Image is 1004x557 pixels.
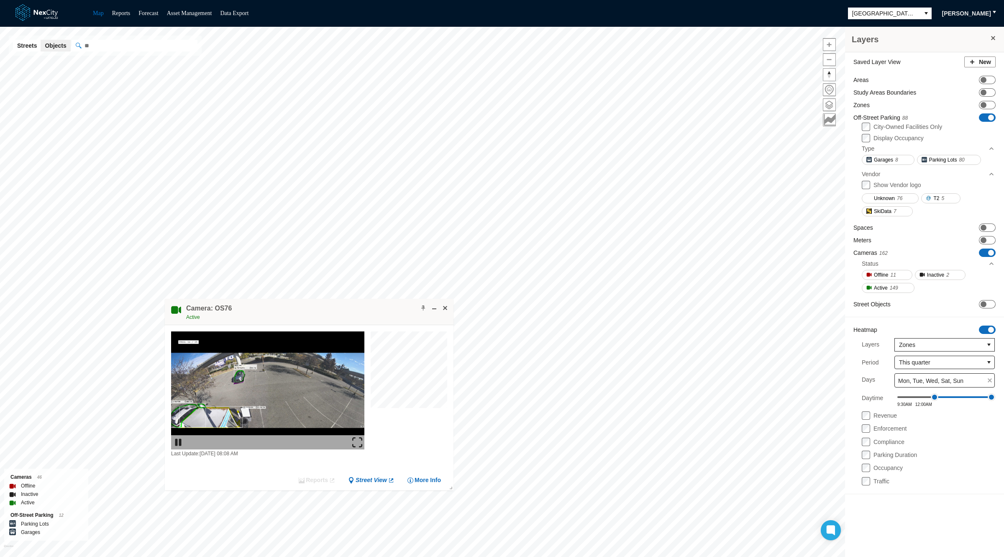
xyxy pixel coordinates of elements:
[186,304,232,321] div: Double-click to make header text selectable
[873,465,903,471] label: Occupancy
[17,41,37,50] span: Streets
[853,101,870,109] label: Zones
[931,393,938,401] span: Drag
[853,88,916,97] label: Study Areas Boundaries
[874,194,895,203] span: Unknown
[823,53,836,66] button: Zoom out
[862,170,880,178] div: Vendor
[915,402,932,407] span: 12:00AM
[899,358,979,367] span: This quarter
[853,326,877,334] label: Heatmap
[897,194,902,203] span: 76
[874,284,888,292] span: Active
[897,402,912,407] span: 9:30AM
[45,41,66,50] span: Objects
[853,76,869,84] label: Areas
[138,10,158,16] a: Forecast
[862,168,995,180] div: Vendor
[862,142,995,155] div: Type
[852,9,917,18] span: [GEOGRAPHIC_DATA][PERSON_NAME]
[873,439,904,445] label: Compliance
[862,392,883,407] label: Daytime
[874,156,893,164] span: Garages
[823,54,835,66] span: Zoom out
[873,182,921,188] label: Show Vendor logo
[173,437,183,447] img: play
[988,393,995,401] span: Drag
[186,304,232,313] h4: Double-click to make header text selectable
[984,339,994,351] button: select
[862,270,912,280] button: Offline11
[10,473,82,482] div: Cameras
[862,144,874,153] div: Type
[862,373,875,388] label: Days
[862,338,879,352] label: Layers
[935,396,991,398] div: 570 - 1440
[823,98,836,111] button: Layers management
[890,271,896,279] span: 11
[873,123,942,130] label: City-Owned Facilities Only
[921,8,932,19] button: select
[874,271,888,279] span: Offline
[220,10,248,16] a: Data Export
[823,39,835,51] span: Zoom in
[823,38,836,51] button: Zoom in
[873,135,924,141] label: Display Occupancy
[862,193,919,203] button: Unknown76
[356,477,387,485] span: Street View
[929,156,957,164] span: Parking Lots
[112,10,131,16] a: Reports
[873,478,889,485] label: Traffic
[984,356,994,369] button: select
[894,207,896,216] span: 7
[917,155,981,165] button: Parking Lots80
[927,271,944,279] span: Inactive
[964,56,996,67] button: New
[915,270,966,280] button: Inactive2
[37,475,42,480] span: 46
[895,156,898,164] span: 8
[348,477,394,485] a: Street View
[853,223,873,232] label: Spaces
[985,376,994,385] span: clear
[933,194,939,203] span: T2
[21,482,35,490] label: Offline
[862,283,914,293] button: Active149
[415,477,441,485] span: More Info
[171,331,364,449] img: video
[167,10,212,16] a: Asset Management
[21,520,49,528] label: Parking Lots
[874,207,891,216] span: SkiData
[890,284,898,292] span: 149
[879,250,888,256] span: 162
[823,69,835,81] span: Reset bearing to north
[186,314,200,320] span: Active
[898,377,963,385] span: Mon, Tue, Wed, Sat, Sun
[853,300,891,308] label: Street Objects
[21,490,38,498] label: Inactive
[959,156,964,164] span: 80
[823,83,836,96] button: Home
[946,271,949,279] span: 2
[862,155,914,165] button: Garages8
[862,257,995,270] div: Status
[862,206,913,216] button: SkiData7
[852,33,989,45] h3: Layers
[21,528,40,536] label: Garages
[873,452,917,458] label: Parking Duration
[862,259,878,268] div: Status
[862,358,878,367] label: Period
[10,511,82,520] div: Off-Street Parking
[59,513,64,518] span: 12
[823,68,836,81] button: Reset bearing to north
[352,437,362,447] img: expand
[979,58,991,66] span: New
[407,477,441,485] button: More Info
[873,425,907,432] label: Enforcement
[4,545,13,554] a: Mapbox homepage
[942,9,991,18] span: [PERSON_NAME]
[171,449,364,458] div: Last Update: [DATE] 08:08 AM
[921,193,960,203] button: T25
[937,7,996,20] button: [PERSON_NAME]
[41,40,70,51] button: Objects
